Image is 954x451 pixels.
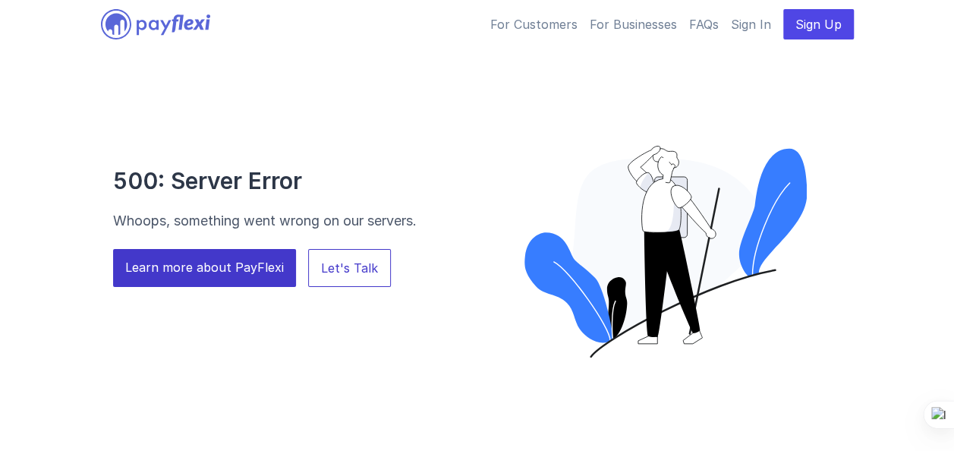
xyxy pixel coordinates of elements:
[783,9,854,39] a: Sign Up
[113,164,465,198] h2: 500: Server Error
[524,146,807,358] img: Seem lost?
[490,15,578,33] a: For Customers
[590,15,677,33] a: For Businesses
[689,15,719,33] a: FAQs
[113,249,296,287] a: Learn more about PayFlexi
[113,210,465,231] p: Whoops, something went wrong on our servers.
[731,15,771,33] a: Sign In
[308,249,391,287] a: Let's Talk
